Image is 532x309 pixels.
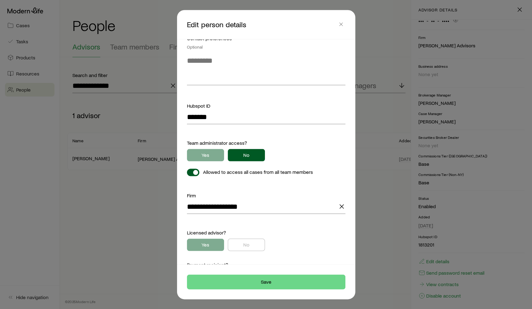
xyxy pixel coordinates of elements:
div: Team administrator access? [187,139,345,147]
button: No [228,149,265,161]
div: Contact preferences [187,34,345,49]
div: Firm [187,192,345,199]
button: Save [187,274,345,289]
div: Optional [187,44,345,49]
button: Yes [187,239,224,251]
p: Edit person details [187,20,337,29]
div: Hubspot ID [187,102,345,109]
div: licensedAdvisorInfo.licensedAdvisor [187,239,345,251]
button: No [228,239,265,251]
div: Payment recipient? [187,261,345,268]
div: agencyPrivileges.teamAdmin [187,149,345,161]
button: Yes [187,149,224,161]
div: Licensed advisor? [187,229,345,236]
p: Allowed to access all cases from all team members [203,169,313,176]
